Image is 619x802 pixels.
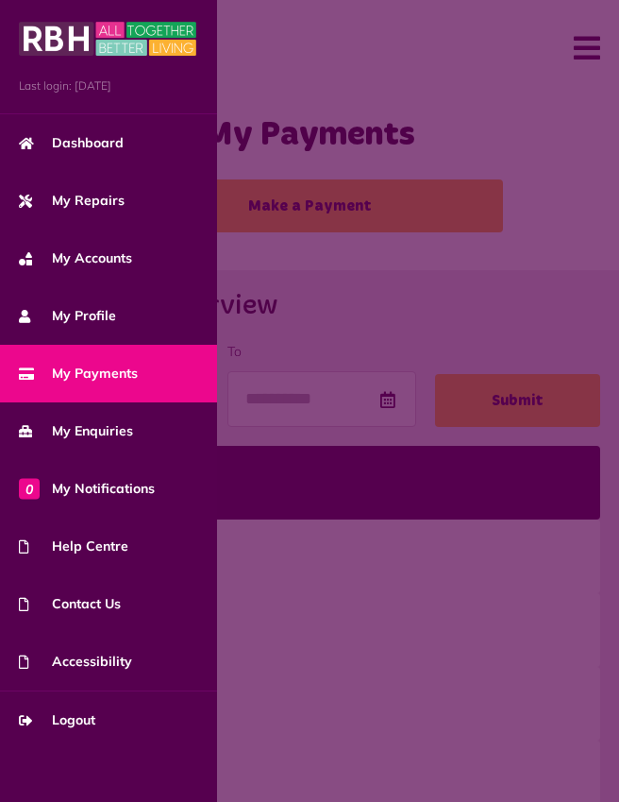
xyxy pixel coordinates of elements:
[19,364,138,384] span: My Payments
[19,710,95,730] span: Logout
[19,248,132,268] span: My Accounts
[19,537,128,556] span: Help Centre
[19,306,116,326] span: My Profile
[19,479,155,499] span: My Notifications
[19,77,198,94] span: Last login: [DATE]
[19,191,125,211] span: My Repairs
[19,652,132,672] span: Accessibility
[19,478,40,499] span: 0
[19,133,124,153] span: Dashboard
[19,19,196,59] img: MyRBH
[19,421,133,441] span: My Enquiries
[19,594,121,614] span: Contact Us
